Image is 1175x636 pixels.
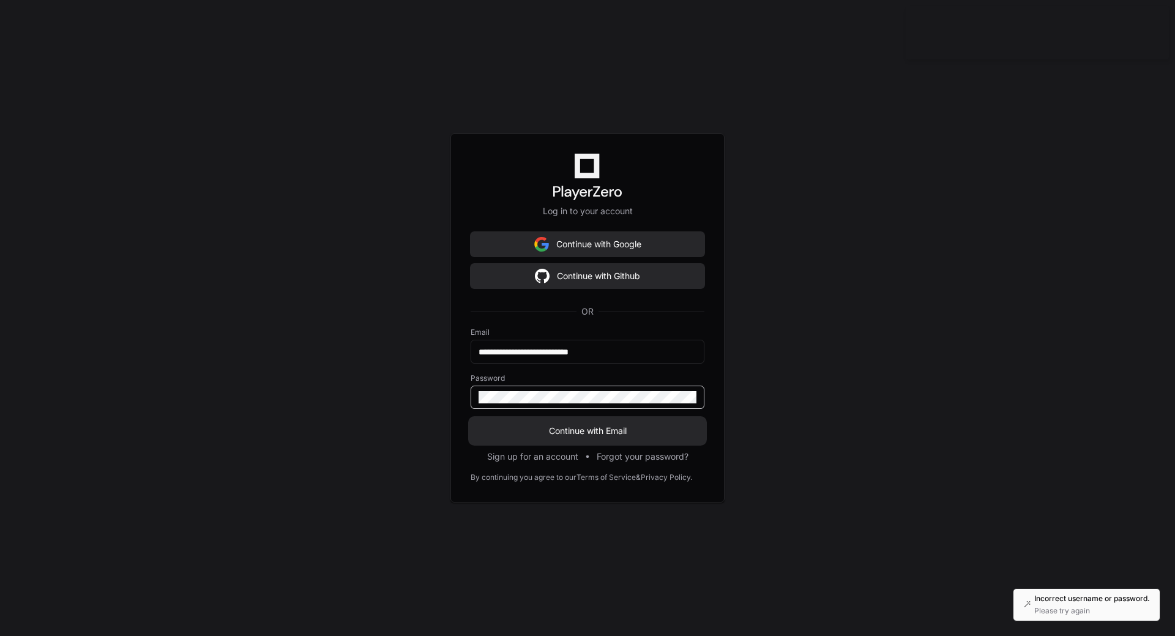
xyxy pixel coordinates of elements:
[1034,606,1150,616] p: Please try again
[471,264,704,288] button: Continue with Github
[471,327,704,337] label: Email
[471,205,704,217] p: Log in to your account
[487,451,578,463] button: Sign up for an account
[471,373,704,383] label: Password
[534,232,549,256] img: Sign in with google
[471,425,704,437] span: Continue with Email
[576,305,599,318] span: OR
[597,451,688,463] button: Forgot your password?
[471,232,704,256] button: Continue with Google
[641,473,692,482] a: Privacy Policy.
[1034,594,1150,604] p: Incorrect username or password.
[636,473,641,482] div: &
[471,473,576,482] div: By continuing you agree to our
[576,473,636,482] a: Terms of Service
[535,264,550,288] img: Sign in with google
[471,419,704,443] button: Continue with Email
